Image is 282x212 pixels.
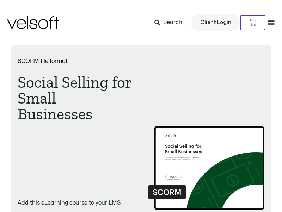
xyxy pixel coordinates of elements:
p: Add this eLearning course to your LMS [18,200,134,206]
h1: Social Selling for Small Businesses [18,75,134,122]
p: SCORM file format [18,58,134,64]
a: Client Login [191,14,240,31]
span: Search [163,18,182,27]
a: Search [154,17,187,29]
div: Menu Toggle [267,19,275,26]
span: Client Login [200,18,231,27]
img: Velsoft Training Materials [7,16,59,29]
